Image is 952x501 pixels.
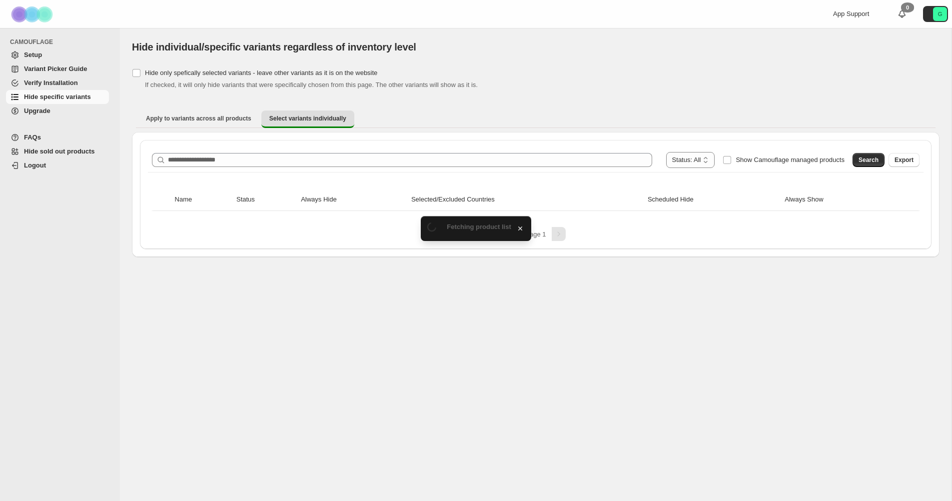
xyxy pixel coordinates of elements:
[24,51,42,58] span: Setup
[146,114,251,122] span: Apply to variants across all products
[298,188,408,211] th: Always Hide
[933,7,947,21] span: Avatar with initials G
[10,38,113,46] span: CAMOUFLAGE
[6,144,109,158] a: Hide sold out products
[6,90,109,104] a: Hide specific variants
[645,188,782,211] th: Scheduled Hide
[145,81,478,88] span: If checked, it will only hide variants that were specifically chosen from this page. The other va...
[923,6,948,22] button: Avatar with initials G
[889,153,920,167] button: Export
[172,188,233,211] th: Name
[145,69,377,76] span: Hide only spefically selected variants - leave other variants as it is on the website
[901,2,914,12] div: 0
[6,48,109,62] a: Setup
[408,188,645,211] th: Selected/Excluded Countries
[138,110,259,126] button: Apply to variants across all products
[233,188,298,211] th: Status
[447,223,511,230] span: Fetching product list
[859,156,879,164] span: Search
[736,156,845,163] span: Show Camouflage managed products
[833,10,869,17] span: App Support
[24,147,95,155] span: Hide sold out products
[938,11,943,17] text: G
[6,76,109,90] a: Verify Installation
[6,104,109,118] a: Upgrade
[132,132,940,257] div: Select variants individually
[24,133,41,141] span: FAQs
[525,230,546,238] span: Page 1
[261,110,354,128] button: Select variants individually
[897,9,907,19] a: 0
[6,62,109,76] a: Variant Picker Guide
[24,93,91,100] span: Hide specific variants
[24,107,50,114] span: Upgrade
[782,188,900,211] th: Always Show
[269,114,346,122] span: Select variants individually
[148,227,924,241] nav: Pagination
[6,130,109,144] a: FAQs
[853,153,885,167] button: Search
[8,0,58,28] img: Camouflage
[24,161,46,169] span: Logout
[895,156,914,164] span: Export
[24,79,78,86] span: Verify Installation
[6,158,109,172] a: Logout
[24,65,87,72] span: Variant Picker Guide
[132,41,416,52] span: Hide individual/specific variants regardless of inventory level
